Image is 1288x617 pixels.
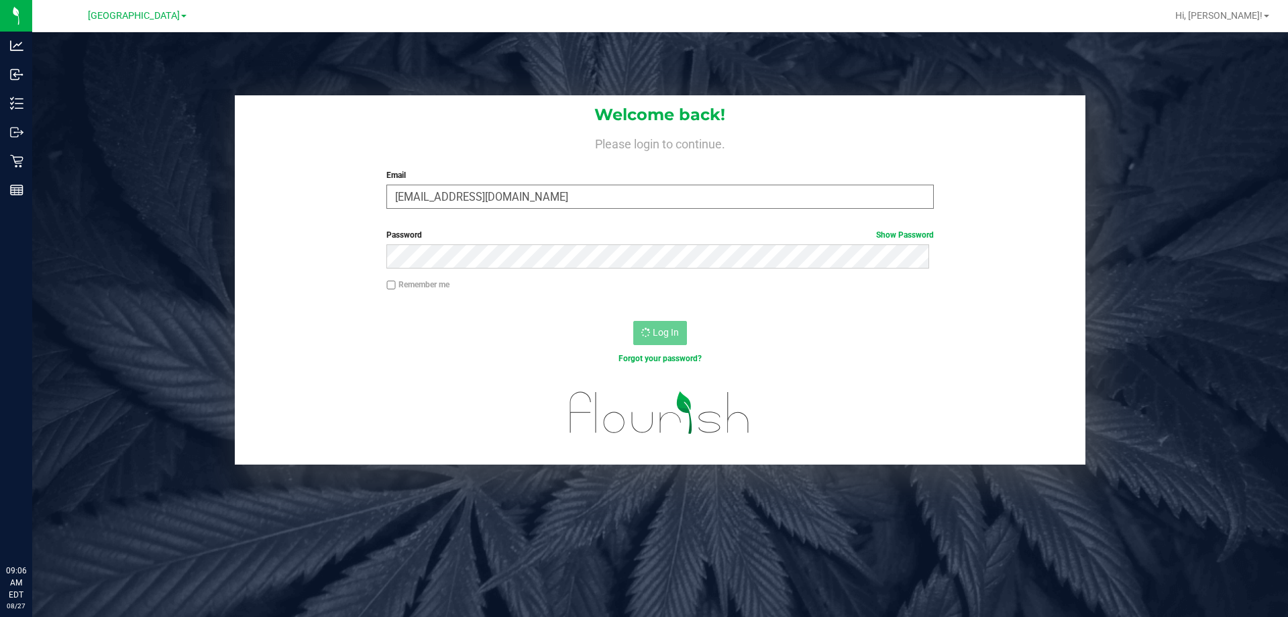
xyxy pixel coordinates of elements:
[386,279,449,291] label: Remember me
[10,68,23,81] inline-svg: Inbound
[386,281,396,290] input: Remember me
[553,379,766,447] img: flourish_logo.svg
[10,154,23,168] inline-svg: Retail
[6,565,26,601] p: 09:06 AM EDT
[633,321,687,345] button: Log In
[6,601,26,611] p: 08/27
[386,169,933,181] label: Email
[88,10,180,21] span: [GEOGRAPHIC_DATA]
[235,106,1085,124] h1: Welcome back!
[876,230,934,240] a: Show Password
[619,354,702,363] a: Forgot your password?
[653,327,679,338] span: Log In
[1175,10,1263,21] span: Hi, [PERSON_NAME]!
[386,230,422,240] span: Password
[10,183,23,197] inline-svg: Reports
[10,126,23,139] inline-svg: Outbound
[235,134,1085,150] h4: Please login to continue.
[10,97,23,110] inline-svg: Inventory
[10,39,23,52] inline-svg: Analytics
